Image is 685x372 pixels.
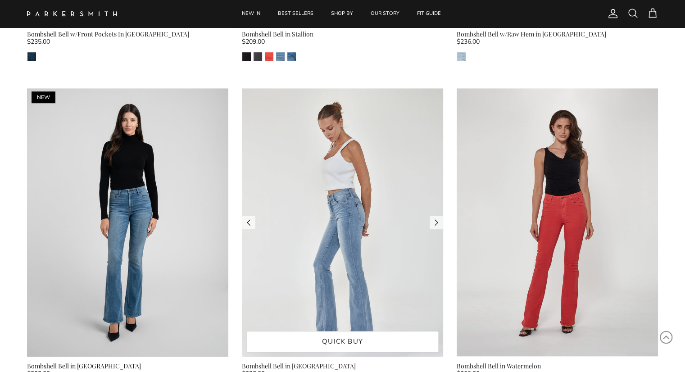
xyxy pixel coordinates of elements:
[457,29,658,39] div: Bombshell Bell w/Raw Hem in [GEOGRAPHIC_DATA]
[276,52,285,61] img: Laguna
[242,37,265,47] span: $209.00
[27,361,228,371] div: Bombshell Bell in [GEOGRAPHIC_DATA]
[264,52,274,61] a: Watermelon
[242,216,255,229] a: Previous
[242,29,443,61] a: Bombshell Bell in Stallion $209.00 StallionPoint BreakWatermelonLagunaVenice
[287,52,296,61] img: Venice
[242,29,443,39] div: Bombshell Bell in Stallion
[254,52,262,61] img: Point Break
[27,29,228,61] a: Bombshell Bell w/Front Pockets In [GEOGRAPHIC_DATA] $235.00 Pacific
[659,331,673,344] svg: Scroll to Top
[457,37,480,47] span: $236.00
[276,52,285,61] a: Laguna
[242,361,443,371] div: Bombshell Bell in [GEOGRAPHIC_DATA]
[242,52,251,61] img: Stallion
[457,29,658,61] a: Bombshell Bell w/Raw Hem in [GEOGRAPHIC_DATA] $236.00 Malibu
[27,29,228,39] div: Bombshell Bell w/Front Pockets In [GEOGRAPHIC_DATA]
[27,37,50,47] span: $235.00
[604,8,618,19] a: Account
[457,52,466,61] img: Malibu
[457,52,466,61] a: Malibu
[246,331,439,352] a: Quick buy
[457,361,658,371] div: Bombshell Bell in Watermelon
[265,52,273,61] img: Watermelon
[27,52,36,61] img: Pacific
[430,216,443,229] a: Next
[27,11,117,16] img: Parker Smith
